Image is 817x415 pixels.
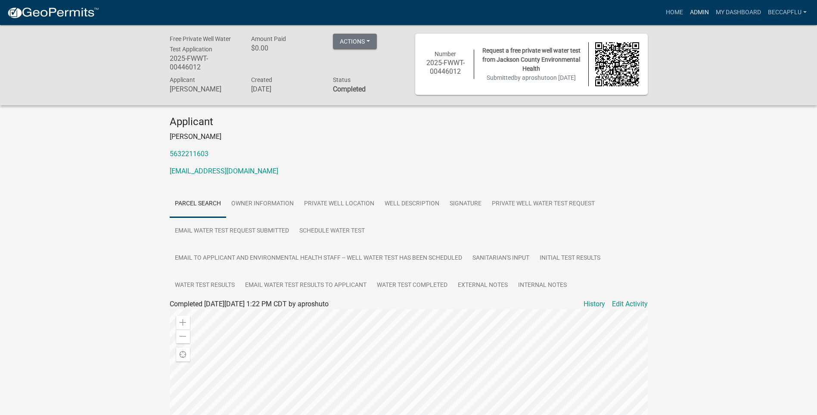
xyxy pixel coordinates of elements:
span: Created [251,76,272,83]
div: Zoom out [176,330,190,343]
button: Actions [333,34,377,49]
a: Private Well Location [299,190,379,218]
span: Status [333,76,351,83]
h6: 2025-FWWT-00446012 [170,54,239,71]
a: Internal Notes [513,272,572,299]
a: BeccaPflu [764,4,810,21]
a: Email Water Test Request submitted [170,217,294,245]
h4: Applicant [170,116,648,128]
a: Home [662,4,687,21]
a: Owner Information [226,190,299,218]
h6: [PERSON_NAME] [170,85,239,93]
h6: $0.00 [251,44,320,52]
a: Initial Test Results [534,245,606,272]
span: Completed [DATE][DATE] 1:22 PM CDT by aproshuto [170,300,329,308]
a: Edit Activity [612,299,648,309]
span: Submitted on [DATE] [487,74,576,81]
span: Request a free private well water test from Jackson County Environmental Health [482,47,581,72]
a: History [584,299,605,309]
div: Zoom in [176,316,190,330]
a: Admin [687,4,712,21]
p: [PERSON_NAME] [170,132,648,142]
a: Well Description [379,190,444,218]
a: Sanitarian's Input [467,245,534,272]
span: Amount Paid [251,35,286,42]
h6: [DATE] [251,85,320,93]
a: Schedule Water Test [294,217,370,245]
a: My Dashboard [712,4,764,21]
strong: Completed [333,85,366,93]
img: QR code [595,42,639,86]
span: Applicant [170,76,195,83]
a: Signature [444,190,487,218]
a: 5632211603 [170,150,208,158]
a: Private Well Water Test Request [487,190,600,218]
a: External Notes [453,272,513,299]
a: Email water test results to applicant [240,272,372,299]
a: Parcel search [170,190,226,218]
span: by aproshuto [514,74,550,81]
span: Free Private Well Water Test Application [170,35,231,53]
a: [EMAIL_ADDRESS][DOMAIN_NAME] [170,167,278,175]
a: Water test results [170,272,240,299]
a: Email to applicant and environmental health staff -- well water test has been scheduled [170,245,467,272]
div: Find my location [176,348,190,362]
h6: 2025-FWWT-00446012 [424,59,468,75]
a: Water Test Completed [372,272,453,299]
span: Number [435,50,456,57]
